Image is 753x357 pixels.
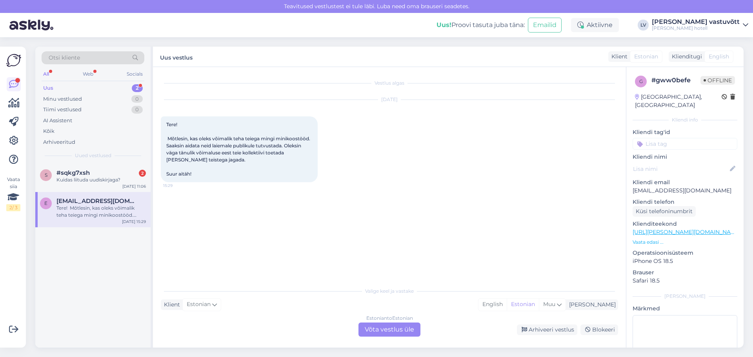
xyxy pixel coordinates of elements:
div: Kliendi info [633,116,737,123]
div: AI Assistent [43,117,72,125]
div: 0 [131,106,143,114]
div: 0 [131,95,143,103]
p: Kliendi tag'id [633,128,737,136]
span: Muu [543,301,555,308]
p: iPhone OS 18.5 [633,257,737,265]
span: Offline [700,76,735,85]
div: Web [81,69,95,79]
div: [PERSON_NAME] [566,301,616,309]
span: g [639,78,643,84]
a: [PERSON_NAME] vastuvõtt[PERSON_NAME] hotell [652,19,748,31]
span: Tere! Mõtlesin, kas oleks võimalik teha teiega mingi minikoostööd. Saaksin aidata neid laiemale p... [166,121,311,177]
div: Aktiivne [571,18,619,32]
p: Märkmed [633,304,737,313]
div: Proovi tasuta juba täna: [437,20,525,30]
div: Estonian [507,299,539,310]
input: Lisa nimi [633,165,728,173]
div: Vestlus algas [161,80,618,87]
div: Vaata siia [6,176,20,211]
div: [DATE] [161,96,618,103]
span: Uued vestlused [75,152,111,159]
div: All [42,69,51,79]
div: [DATE] 11:06 [122,183,146,189]
div: Kõik [43,127,55,135]
img: Askly Logo [6,53,21,68]
div: Estonian to Estonian [366,315,413,322]
div: Klient [161,301,180,309]
p: Brauser [633,268,737,277]
span: 15:29 [163,183,193,188]
div: Minu vestlused [43,95,82,103]
button: Emailid [528,18,562,33]
span: #sqkg7xsh [56,169,90,176]
div: Tere! Mõtlesin, kas oleks võimalik teha teiega mingi minikoostööd. Saaksin aidata neid laiemale p... [56,205,146,219]
span: English [709,53,729,61]
div: Socials [125,69,144,79]
div: Arhiveeritud [43,138,75,146]
span: s [45,172,47,178]
div: 2 [139,170,146,177]
div: # gww0befe [651,76,700,85]
p: Vaata edasi ... [633,239,737,246]
span: Estonian [187,300,211,309]
p: Operatsioonisüsteem [633,249,737,257]
div: [GEOGRAPHIC_DATA], [GEOGRAPHIC_DATA] [635,93,722,109]
div: Tiimi vestlused [43,106,82,114]
div: Võta vestlus üle [358,323,420,337]
p: Safari 18.5 [633,277,737,285]
div: Küsi telefoninumbrit [633,206,696,217]
div: Uus [43,84,53,92]
span: Otsi kliente [49,54,80,62]
span: emmalysiim7@gmail.com [56,198,138,205]
a: [URL][PERSON_NAME][DOMAIN_NAME] [633,228,741,236]
p: Kliendi telefon [633,198,737,206]
span: Estonian [634,53,658,61]
div: Kuidas liituda uudiskirjaga? [56,176,146,183]
div: English [478,299,507,310]
div: 2 [132,84,143,92]
div: Klienditugi [669,53,702,61]
label: Uus vestlus [160,51,193,62]
p: Kliendi email [633,178,737,187]
div: Blokeeri [580,324,618,335]
div: Arhiveeri vestlus [517,324,577,335]
div: Klient [608,53,627,61]
div: LV [638,20,649,31]
span: e [44,200,47,206]
div: [PERSON_NAME] hotell [652,25,740,31]
div: [PERSON_NAME] [633,293,737,300]
b: Uus! [437,21,451,29]
div: [PERSON_NAME] vastuvõtt [652,19,740,25]
div: [DATE] 15:29 [122,219,146,225]
p: Kliendi nimi [633,153,737,161]
div: 2 / 3 [6,204,20,211]
p: Klienditeekond [633,220,737,228]
div: Valige keel ja vastake [161,288,618,295]
input: Lisa tag [633,138,737,150]
p: [EMAIL_ADDRESS][DOMAIN_NAME] [633,187,737,195]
